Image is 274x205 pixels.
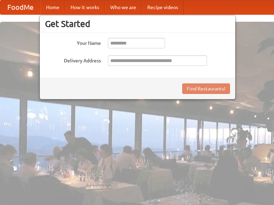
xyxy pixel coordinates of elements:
[0,0,40,14] a: FoodMe
[65,0,105,14] a: How it works
[45,19,230,29] h3: Get Started
[45,55,101,64] label: Delivery Address
[105,0,142,14] a: Who we are
[40,0,65,14] a: Home
[45,38,101,47] label: Your Name
[182,83,230,94] button: Find Restaurants!
[142,0,184,14] a: Recipe videos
